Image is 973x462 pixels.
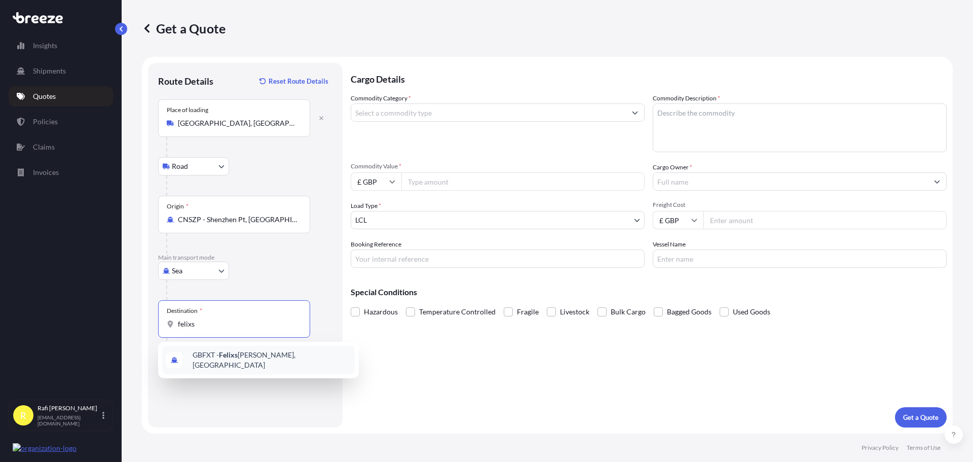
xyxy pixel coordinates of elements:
[351,162,645,170] span: Commodity Value
[193,350,351,370] span: GBFXT - [PERSON_NAME], [GEOGRAPHIC_DATA]
[401,172,645,191] input: Type amount
[158,254,332,262] p: Main transport mode
[419,304,496,319] span: Temperature Controlled
[703,211,947,229] input: Enter amount
[33,41,57,51] p: Insights
[611,304,646,319] span: Bulk Cargo
[667,304,712,319] span: Bagged Goods
[158,157,229,175] button: Select transport
[653,201,947,209] span: Freight Cost
[351,63,947,93] p: Cargo Details
[178,118,297,128] input: Place of loading
[13,443,77,453] img: organization-logo
[33,66,66,76] p: Shipments
[653,162,692,172] label: Cargo Owner
[178,215,297,225] input: Origin
[167,106,208,114] div: Place of loading
[928,172,946,191] button: Show suggestions
[351,103,626,122] input: Select a commodity type
[364,304,398,319] span: Hazardous
[172,266,182,276] span: Sea
[219,350,238,359] b: Felixs
[33,142,55,152] p: Claims
[907,444,941,452] p: Terms of Use
[560,304,589,319] span: Livestock
[355,215,367,225] span: LCL
[20,410,26,420] span: R
[653,93,720,103] label: Commodity Description
[158,342,359,378] div: Show suggestions
[351,288,947,296] p: Special Conditions
[38,404,100,412] p: Rafi [PERSON_NAME]
[172,161,188,171] span: Road
[351,93,411,103] label: Commodity Category
[903,412,939,422] p: Get a Quote
[167,202,189,210] div: Origin
[351,201,381,211] span: Load Type
[33,167,59,177] p: Invoices
[626,103,644,122] button: Show suggestions
[38,414,100,427] p: [EMAIL_ADDRESS][DOMAIN_NAME]
[158,75,213,87] p: Route Details
[178,319,297,329] input: Destination
[653,250,947,268] input: Enter name
[158,262,229,280] button: Select transport
[33,91,56,101] p: Quotes
[167,307,202,315] div: Destination
[517,304,539,319] span: Fragile
[33,117,58,127] p: Policies
[351,250,645,268] input: Your internal reference
[862,444,899,452] p: Privacy Policy
[351,239,401,250] label: Booking Reference
[653,172,928,191] input: Full name
[653,239,686,250] label: Vessel Name
[142,20,226,37] p: Get a Quote
[733,304,770,319] span: Used Goods
[269,76,328,86] p: Reset Route Details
